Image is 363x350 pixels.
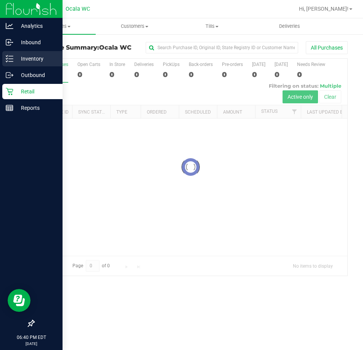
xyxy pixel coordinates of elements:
h3: Purchase Summary: [34,44,138,51]
span: Tills [174,23,251,30]
inline-svg: Retail [6,88,13,95]
input: Search Purchase ID, Original ID, State Registry ID or Customer Name... [146,42,298,53]
a: Deliveries [251,18,328,34]
p: Retail [13,87,59,96]
inline-svg: Analytics [6,22,13,30]
p: Outbound [13,71,59,80]
p: Inventory [13,54,59,63]
iframe: Resource center [8,289,31,312]
p: Reports [13,103,59,112]
a: Customers [96,18,173,34]
inline-svg: Reports [6,104,13,112]
span: Hi, [PERSON_NAME]! [299,6,349,12]
inline-svg: Outbound [6,71,13,79]
a: Tills [173,18,251,34]
p: [DATE] [3,341,59,347]
inline-svg: Inventory [6,55,13,63]
p: Analytics [13,21,59,31]
inline-svg: Inbound [6,39,13,46]
span: Ocala WC [66,6,90,12]
span: Deliveries [269,23,310,30]
p: Inbound [13,38,59,47]
span: Ocala WC [99,44,132,51]
p: 06:40 PM EDT [3,334,59,341]
button: All Purchases [306,41,348,54]
span: Customers [96,23,173,30]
